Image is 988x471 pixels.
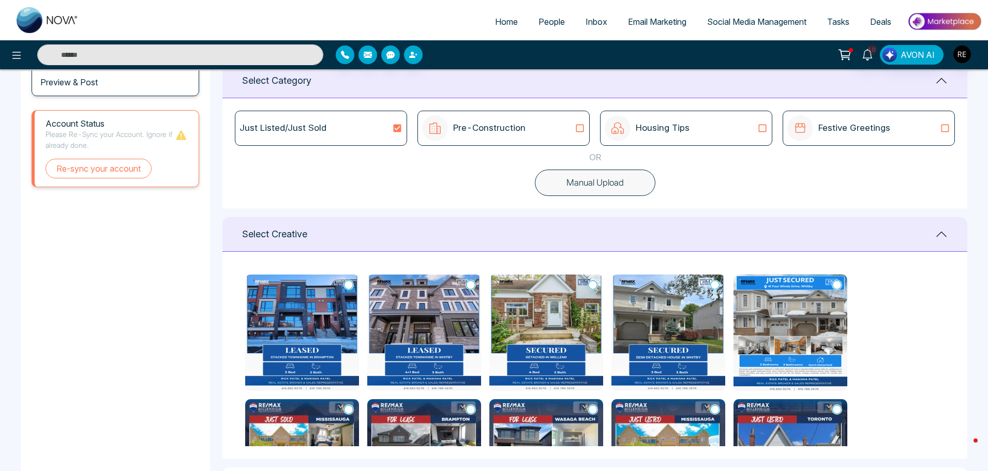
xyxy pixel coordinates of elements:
[453,121,526,135] p: Pre-Construction
[586,17,607,27] span: Inbox
[485,12,528,32] a: Home
[882,48,897,62] img: Lead Flow
[538,17,565,27] span: People
[817,12,860,32] a: Tasks
[40,78,98,87] h3: Preview & Post
[953,45,971,63] img: User Avatar
[787,115,813,141] img: icon
[827,17,849,27] span: Tasks
[901,49,935,61] span: AVON AI
[46,129,175,150] p: Please Re-Sync your Account. Ignore if already done.
[628,17,686,27] span: Email Marketing
[697,12,817,32] a: Social Media Management
[535,170,655,196] button: Manual Upload
[528,12,575,32] a: People
[867,45,877,54] span: 10
[575,12,618,32] a: Inbox
[46,119,175,129] h1: Account Status
[239,121,326,135] p: Just Listed/Just Sold
[618,12,697,32] a: Email Marketing
[733,275,847,391] img: 41 Four Winds Drive Whitby.png
[242,75,311,86] h1: Select Category
[605,115,631,141] img: icon
[870,17,891,27] span: Deals
[245,275,359,391] img: Leased.png
[17,7,79,33] img: Nova CRM Logo
[636,121,690,135] p: Housing Tips
[953,436,978,461] iframe: Intercom live chat
[818,121,890,135] p: Festive Greetings
[489,275,603,391] img: secured withby.png
[855,45,880,63] a: 10
[495,17,518,27] span: Home
[422,115,448,141] img: icon
[707,17,806,27] span: Social Media Management
[907,10,982,33] img: Market-place.gif
[611,275,725,391] img: 41 Four Winds Drive Whitby_2.png
[46,159,152,178] button: Re-sync your account
[880,45,944,65] button: AVON AI
[367,275,481,391] img: witby.png
[860,12,902,32] a: Deals
[242,229,307,240] h1: Select Creative
[589,151,601,164] p: OR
